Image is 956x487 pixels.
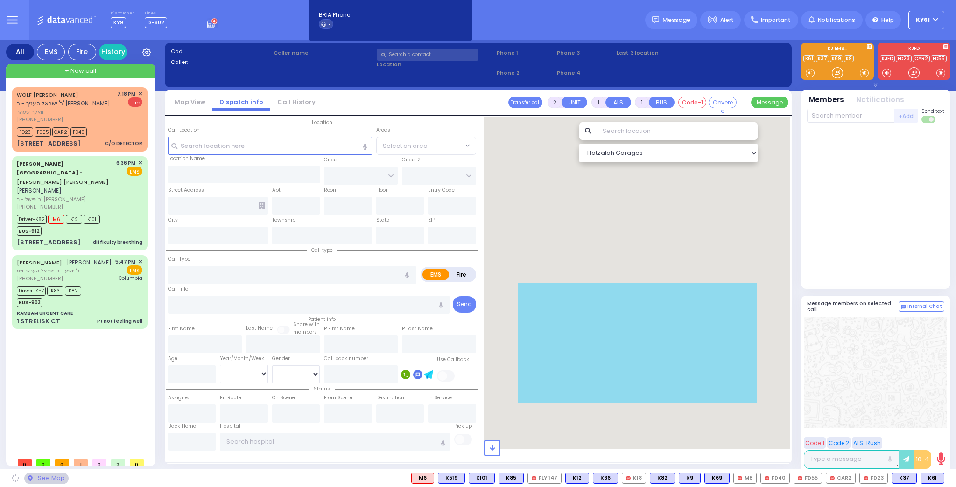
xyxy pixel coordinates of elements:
[220,433,450,451] input: Search hospital
[892,473,917,484] div: BLS
[17,91,78,98] a: WOLF [PERSON_NAME]
[66,215,82,224] span: K12
[272,394,295,402] label: On Scene
[17,203,63,210] span: [PHONE_NUMBER]
[65,66,96,76] span: + New call
[168,137,372,154] input: Search location here
[319,11,350,19] span: BRIA Phone
[532,476,536,480] img: red-radio-icon.svg
[428,216,435,224] label: ZIP
[259,202,265,209] span: Other building occupants
[272,355,290,362] label: Gender
[17,298,42,307] span: BUS-903
[469,473,495,484] div: BLS
[37,44,65,60] div: EMS
[921,473,944,484] div: BLS
[376,187,387,194] label: Floor
[168,155,205,162] label: Location Name
[508,97,542,108] button: Transfer call
[17,99,110,107] span: ר' ישראל העניך - ר' [PERSON_NAME]
[138,159,142,167] span: ✕
[17,195,113,203] span: ר' פישל - ר' [PERSON_NAME]
[377,49,478,61] input: Search a contact
[921,108,944,115] span: Send text
[931,55,947,62] a: FD55
[720,16,734,24] span: Alert
[844,55,854,62] a: K9
[852,437,882,449] button: ALS-Rush
[907,303,942,310] span: Internal Chat
[856,95,904,105] button: Notifications
[6,44,34,60] div: All
[168,394,191,402] label: Assigned
[293,328,317,335] span: members
[168,126,200,134] label: Call Location
[35,127,51,137] span: FD55
[17,108,114,116] span: וואלף שעהר
[760,473,790,484] div: FD40
[896,55,912,62] a: FD23
[272,187,281,194] label: Apt
[293,321,320,328] small: Share with
[24,473,68,484] div: See map
[562,97,587,108] button: UNIT
[878,46,950,53] label: KJFD
[859,473,888,484] div: FD23
[138,258,142,266] span: ✕
[97,318,142,325] div: Pt not feeling well
[307,119,337,126] span: Location
[128,97,142,107] span: Fire
[557,49,614,57] span: Phone 3
[116,160,135,167] span: 6:36 PM
[593,473,618,484] div: K66
[557,69,614,77] span: Phone 4
[220,355,268,362] div: Year/Month/Week/Day
[830,476,835,480] img: red-radio-icon.svg
[17,286,46,296] span: Driver-K57
[497,49,554,57] span: Phone 1
[411,473,434,484] div: M6
[307,247,337,254] span: Call type
[272,216,295,224] label: Township
[67,258,112,266] span: [PERSON_NAME]
[830,55,843,62] a: K69
[411,473,434,484] div: ALS KJ
[17,160,83,177] span: [PERSON_NAME][GEOGRAPHIC_DATA] -
[115,258,135,265] span: 5:47 PM
[168,256,190,263] label: Call Type
[818,16,855,24] span: Notifications
[650,473,675,484] div: BLS
[168,187,204,194] label: Street Address
[111,459,125,466] span: 2
[827,437,851,449] button: Code 2
[17,275,63,282] span: [PHONE_NUMBER]
[605,97,631,108] button: ALS
[597,122,758,140] input: Search location
[428,394,452,402] label: In Service
[921,115,936,124] label: Turn off text
[709,97,737,108] button: Covered
[901,305,906,309] img: comment-alt.png
[47,286,63,296] span: K83
[794,473,822,484] div: FD55
[377,61,494,69] label: Location
[652,16,659,23] img: message.svg
[17,160,109,186] a: [PERSON_NAME] [PERSON_NAME]
[899,301,944,312] button: Internal Chat
[679,473,701,484] div: BLS
[145,11,167,16] label: Lines
[437,356,469,363] label: Use Callback
[765,476,769,480] img: red-radio-icon.svg
[678,97,706,108] button: Code-1
[127,265,142,275] span: EMS
[70,127,87,137] span: FD40
[565,473,589,484] div: K12
[454,423,472,430] label: Pick up
[168,355,177,362] label: Age
[428,187,455,194] label: Entry Code
[324,156,341,164] label: Cross 1
[93,239,142,246] div: difficulty breathing
[36,459,50,466] span: 0
[807,109,894,123] input: Search member
[127,167,142,176] span: EMS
